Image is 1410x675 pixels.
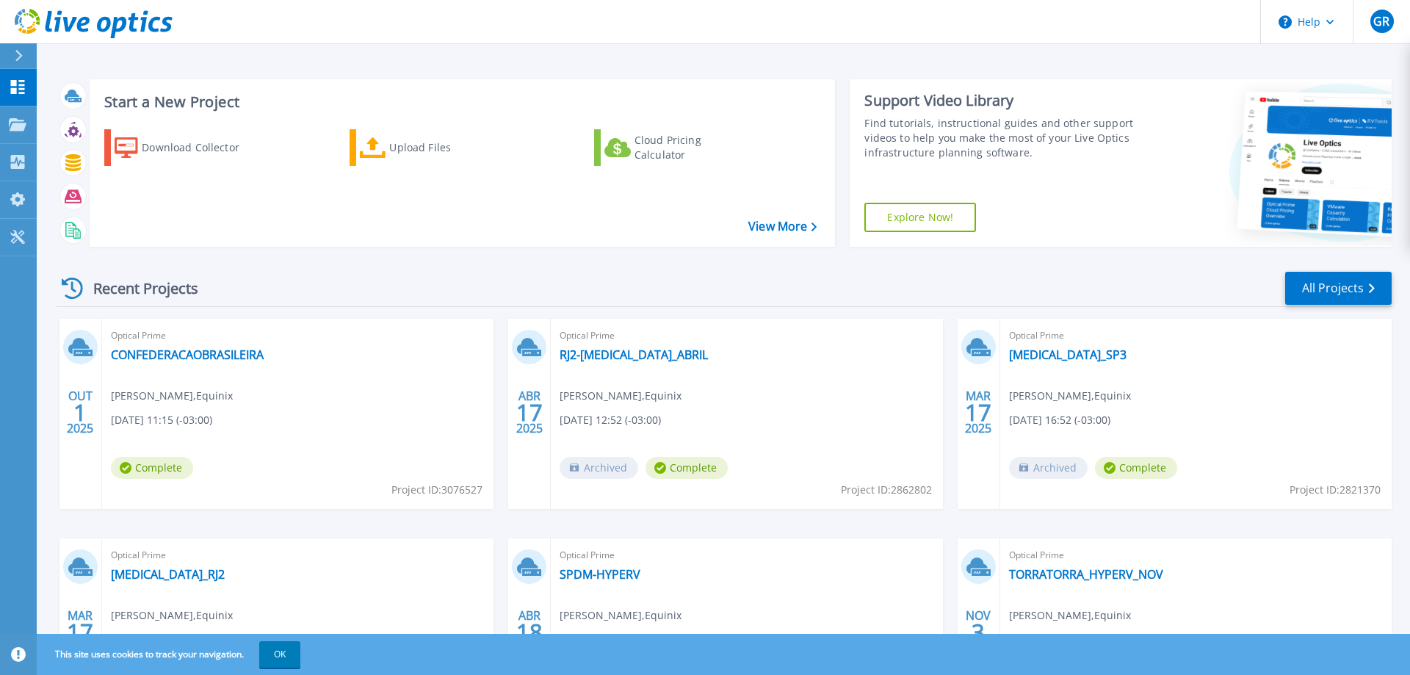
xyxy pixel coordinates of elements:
span: Optical Prime [1009,547,1383,563]
a: Upload Files [350,129,513,166]
span: Project ID: 2862802 [841,482,932,498]
a: TORRATORRA_HYPERV_NOV [1009,567,1163,582]
span: Complete [646,457,728,479]
span: This site uses cookies to track your navigation. [40,641,300,668]
span: GR [1373,15,1389,27]
h3: Start a New Project [104,94,817,110]
span: [PERSON_NAME] , Equinix [1009,388,1131,404]
a: [MEDICAL_DATA]_RJ2 [111,567,225,582]
span: [DATE] 16:52 (-03:00) [1009,412,1110,428]
span: 17 [67,626,93,638]
span: Optical Prime [560,328,933,344]
a: View More [748,220,817,234]
button: OK [259,641,300,668]
span: 1 [73,406,87,419]
span: [DATE] 20:49 (-03:00) [1009,632,1110,648]
a: Download Collector [104,129,268,166]
span: Project ID: 2821370 [1290,482,1381,498]
span: Archived [560,457,638,479]
span: Optical Prime [1009,328,1383,344]
span: Complete [1095,457,1177,479]
div: MAR 2025 [66,605,94,659]
a: [MEDICAL_DATA]_SP3 [1009,347,1127,362]
span: Optical Prime [111,547,485,563]
div: NOV 2023 [964,605,992,659]
a: RJ2-[MEDICAL_DATA]_ABRIL [560,347,708,362]
span: 3 [972,626,985,638]
span: [PERSON_NAME] , Equinix [111,388,233,404]
a: Explore Now! [864,203,976,232]
span: [DATE] 16:15 (-03:00) [111,632,212,648]
a: All Projects [1285,272,1392,305]
div: Recent Projects [57,270,218,306]
span: [PERSON_NAME] , Equinix [1009,607,1131,624]
a: Cloud Pricing Calculator [594,129,758,166]
span: [DATE] 20:41 (-03:00) [560,632,661,648]
span: [DATE] 11:15 (-03:00) [111,412,212,428]
span: 17 [516,406,543,419]
div: Find tutorials, instructional guides and other support videos to help you make the most of your L... [864,116,1140,160]
div: Cloud Pricing Calculator [634,133,752,162]
div: Download Collector [142,133,259,162]
span: 17 [965,406,991,419]
span: Archived [1009,457,1088,479]
span: [PERSON_NAME] , Equinix [560,607,681,624]
a: SPDM-HYPERV [560,567,640,582]
div: ABR 2024 [516,605,543,659]
a: CONFEDERACAOBRASILEIRA [111,347,264,362]
div: Support Video Library [864,91,1140,110]
span: [PERSON_NAME] , Equinix [560,388,681,404]
div: ABR 2025 [516,386,543,439]
span: [DATE] 12:52 (-03:00) [560,412,661,428]
span: Project ID: 3076527 [391,482,482,498]
span: Optical Prime [111,328,485,344]
span: 18 [516,626,543,638]
span: Optical Prime [560,547,933,563]
span: Complete [111,457,193,479]
span: [PERSON_NAME] , Equinix [111,607,233,624]
div: OUT 2025 [66,386,94,439]
div: MAR 2025 [964,386,992,439]
div: Upload Files [389,133,507,162]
